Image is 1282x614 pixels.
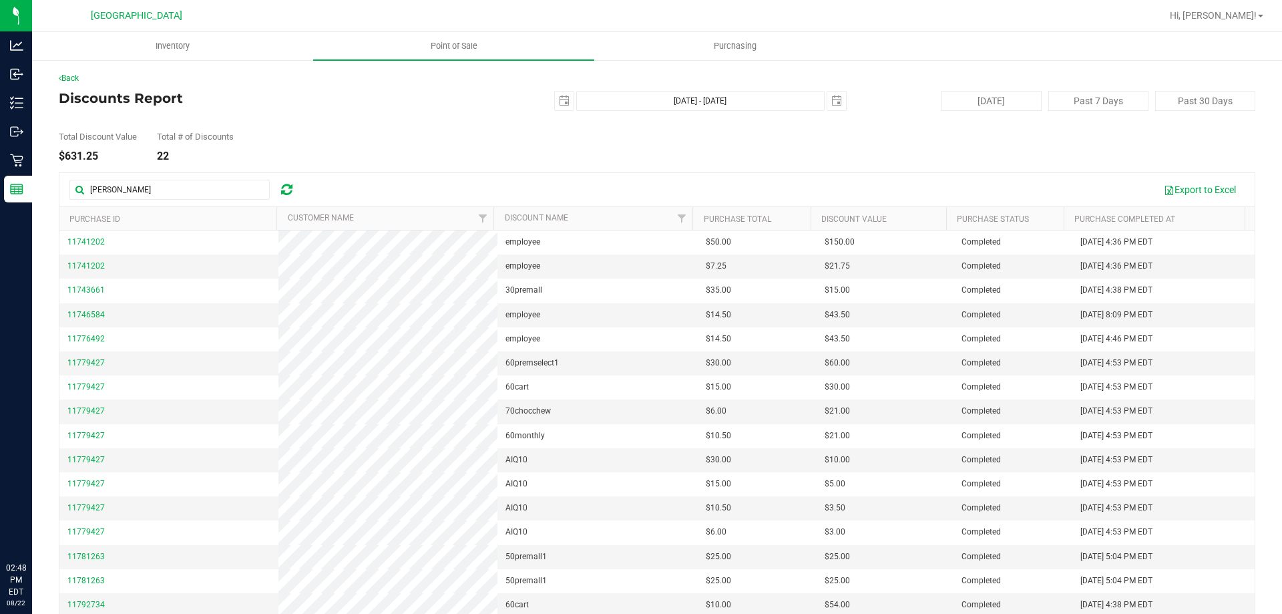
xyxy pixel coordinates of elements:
[706,284,731,297] span: $35.00
[825,381,850,394] span: $30.00
[10,125,23,138] inline-svg: Outbound
[505,551,547,563] span: 50premall1
[825,575,850,587] span: $25.00
[961,333,1001,345] span: Completed
[961,381,1001,394] span: Completed
[825,309,850,321] span: $43.50
[555,92,574,110] span: select
[1155,91,1255,111] button: Past 30 Days
[505,478,527,490] span: AIQ10
[505,599,529,611] span: 60cart
[594,32,875,60] a: Purchasing
[1155,178,1245,201] button: Export to Excel
[1080,575,1152,587] span: [DATE] 5:04 PM EDT
[825,333,850,345] span: $43.50
[825,478,845,490] span: $5.00
[825,430,850,442] span: $21.00
[67,406,105,416] span: 11779427
[67,310,105,319] span: 11746584
[10,182,23,196] inline-svg: Reports
[67,285,105,295] span: 11743661
[6,562,26,598] p: 02:48 PM EDT
[825,260,850,273] span: $21.75
[505,309,540,321] span: employee
[1080,526,1152,539] span: [DATE] 4:53 PM EDT
[961,260,1001,273] span: Completed
[505,260,540,273] span: employee
[505,357,559,369] span: 60premselect1
[825,284,850,297] span: $15.00
[1080,357,1152,369] span: [DATE] 4:53 PM EDT
[1080,405,1152,418] span: [DATE] 4:53 PM EDT
[1080,599,1152,611] span: [DATE] 4:38 PM EDT
[706,405,726,418] span: $6.00
[706,551,731,563] span: $25.00
[505,381,529,394] span: 60cart
[10,154,23,167] inline-svg: Retail
[706,381,731,394] span: $15.00
[961,599,1001,611] span: Completed
[1048,91,1148,111] button: Past 7 Days
[69,180,270,200] input: Search...
[157,132,234,141] div: Total # of Discounts
[67,552,105,561] span: 11781263
[825,502,845,514] span: $3.50
[706,236,731,249] span: $50.00
[825,526,845,539] span: $3.00
[704,214,771,224] a: Purchase Total
[706,430,731,442] span: $10.50
[67,576,105,585] span: 11781263
[67,358,105,367] span: 11779427
[69,214,120,224] a: Purchase ID
[138,40,208,52] span: Inventory
[961,236,1001,249] span: Completed
[67,382,105,392] span: 11779427
[505,236,540,249] span: employee
[825,551,850,563] span: $25.00
[825,599,850,611] span: $54.00
[10,96,23,110] inline-svg: Inventory
[505,284,542,297] span: 30premall
[505,333,540,345] span: employee
[827,92,846,110] span: select
[961,357,1001,369] span: Completed
[706,357,731,369] span: $30.00
[961,478,1001,490] span: Completed
[413,40,495,52] span: Point of Sale
[1080,430,1152,442] span: [DATE] 4:53 PM EDT
[825,236,855,249] span: $150.00
[821,214,887,224] a: Discount Value
[67,479,105,488] span: 11779427
[67,600,105,609] span: 11792734
[961,454,1001,466] span: Completed
[67,503,105,512] span: 11779427
[706,309,731,321] span: $14.50
[1080,309,1152,321] span: [DATE] 8:09 PM EDT
[313,32,594,60] a: Point of Sale
[6,598,26,608] p: 08/22
[157,151,234,162] div: 22
[1080,551,1152,563] span: [DATE] 5:04 PM EDT
[59,151,137,162] div: $631.25
[505,405,551,418] span: 70chocchew
[706,478,731,490] span: $15.00
[1080,236,1152,249] span: [DATE] 4:36 PM EDT
[288,213,354,222] a: Customer Name
[10,67,23,81] inline-svg: Inbound
[957,214,1029,224] a: Purchase Status
[961,551,1001,563] span: Completed
[67,527,105,536] span: 11779427
[1080,478,1152,490] span: [DATE] 4:53 PM EDT
[67,431,105,440] span: 11779427
[941,91,1042,111] button: [DATE]
[59,132,137,141] div: Total Discount Value
[961,526,1001,539] span: Completed
[1080,333,1152,345] span: [DATE] 4:46 PM EDT
[1170,10,1257,21] span: Hi, [PERSON_NAME]!
[961,284,1001,297] span: Completed
[1080,454,1152,466] span: [DATE] 4:53 PM EDT
[706,454,731,466] span: $30.00
[10,39,23,52] inline-svg: Analytics
[13,507,53,547] iframe: Resource center
[67,261,105,271] span: 11741202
